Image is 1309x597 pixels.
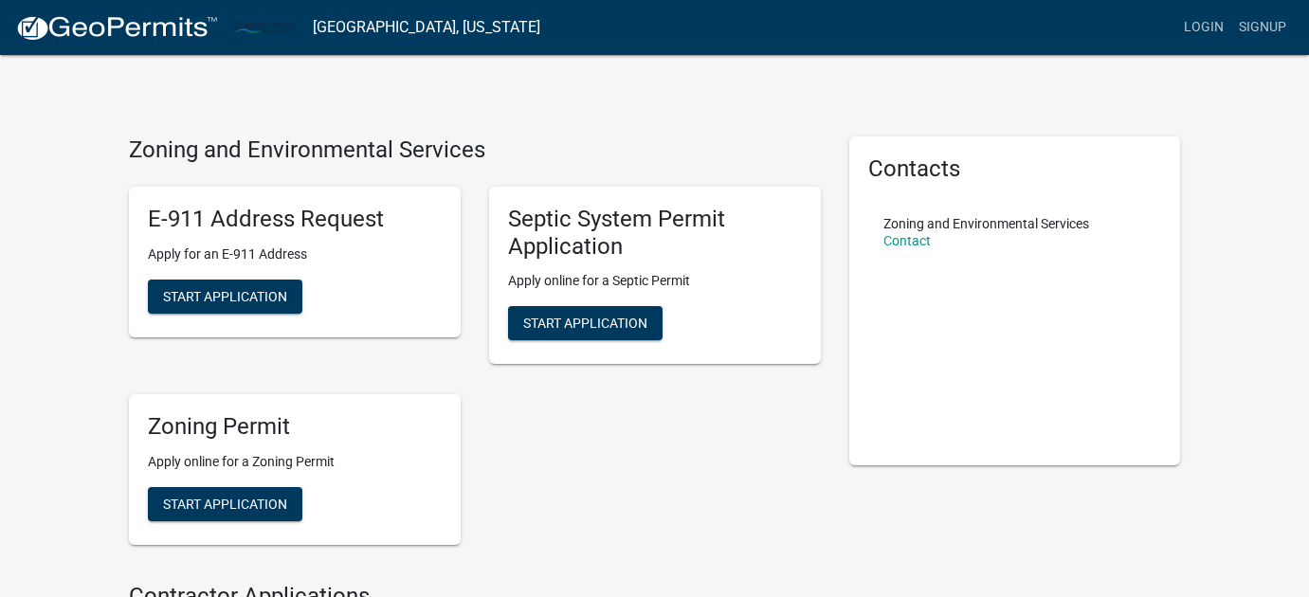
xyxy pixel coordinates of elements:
[148,206,442,233] h5: E-911 Address Request
[163,497,287,512] span: Start Application
[508,271,802,291] p: Apply online for a Septic Permit
[523,316,647,331] span: Start Application
[233,14,298,40] img: Carlton County, Minnesota
[129,136,821,164] h4: Zoning and Environmental Services
[163,288,287,303] span: Start Application
[148,280,302,314] button: Start Application
[148,413,442,441] h5: Zoning Permit
[1176,9,1231,45] a: Login
[883,217,1089,230] p: Zoning and Environmental Services
[883,233,931,248] a: Contact
[868,155,1162,183] h5: Contacts
[1231,9,1294,45] a: Signup
[313,11,540,44] a: [GEOGRAPHIC_DATA], [US_STATE]
[508,306,663,340] button: Start Application
[508,206,802,261] h5: Septic System Permit Application
[148,244,442,264] p: Apply for an E-911 Address
[148,452,442,472] p: Apply online for a Zoning Permit
[148,487,302,521] button: Start Application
